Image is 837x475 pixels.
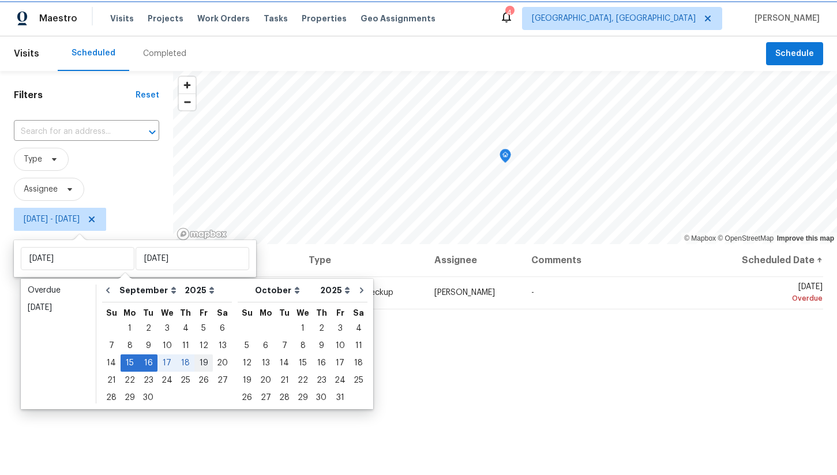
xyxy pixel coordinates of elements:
[350,337,367,354] div: Sat Oct 11 2025
[331,337,350,354] div: Fri Oct 10 2025
[197,13,250,24] span: Work Orders
[213,320,232,337] div: Sat Sep 06 2025
[350,372,367,388] div: 25
[294,320,312,336] div: 1
[252,282,317,299] select: Month
[722,293,823,304] div: Overdue
[24,184,58,195] span: Assignee
[500,149,511,167] div: Map marker
[505,7,513,18] div: 4
[194,338,213,354] div: 12
[157,320,177,336] div: 3
[144,124,160,140] button: Open
[722,283,823,304] span: [DATE]
[275,390,294,406] div: 28
[24,154,42,165] span: Type
[21,247,134,270] input: Start date
[331,372,350,389] div: Fri Oct 24 2025
[213,338,232,354] div: 13
[121,389,139,406] div: Mon Sep 29 2025
[260,309,272,317] abbr: Monday
[718,234,774,242] a: OpenStreetMap
[294,320,312,337] div: Wed Oct 01 2025
[275,338,294,354] div: 7
[331,320,350,336] div: 3
[312,320,331,337] div: Thu Oct 02 2025
[256,338,275,354] div: 6
[157,372,177,389] div: Wed Sep 24 2025
[331,338,350,354] div: 10
[139,320,157,336] div: 2
[294,337,312,354] div: Wed Oct 08 2025
[777,234,834,242] a: Improve this map
[179,94,196,110] span: Zoom out
[121,372,139,389] div: Mon Sep 22 2025
[350,372,367,389] div: Sat Oct 25 2025
[312,320,331,336] div: 2
[312,372,331,389] div: Thu Oct 23 2025
[312,355,331,371] div: 16
[275,372,294,389] div: Tue Oct 21 2025
[14,89,136,101] h1: Filters
[194,372,213,389] div: Fri Sep 26 2025
[179,77,196,93] span: Zoom in
[256,337,275,354] div: Mon Oct 06 2025
[194,320,213,336] div: 5
[194,337,213,354] div: Fri Sep 12 2025
[256,372,275,389] div: Mon Oct 20 2025
[39,13,77,24] span: Maestro
[213,372,232,389] div: Sat Sep 27 2025
[102,337,121,354] div: Sun Sep 07 2025
[121,355,139,371] div: 15
[102,355,121,371] div: 14
[121,338,139,354] div: 8
[213,372,232,388] div: 27
[312,390,331,406] div: 30
[177,338,194,354] div: 11
[279,309,290,317] abbr: Tuesday
[256,355,275,371] div: 13
[294,372,312,388] div: 22
[139,372,157,388] div: 23
[139,372,157,389] div: Tue Sep 23 2025
[139,389,157,406] div: Tue Sep 30 2025
[177,372,194,389] div: Thu Sep 25 2025
[256,354,275,372] div: Mon Oct 13 2025
[157,320,177,337] div: Wed Sep 03 2025
[72,47,115,59] div: Scheduled
[275,337,294,354] div: Tue Oct 07 2025
[766,42,823,66] button: Schedule
[331,390,350,406] div: 31
[336,309,344,317] abbr: Friday
[331,354,350,372] div: Fri Oct 17 2025
[775,47,814,61] span: Schedule
[350,338,367,354] div: 11
[102,389,121,406] div: Sun Sep 28 2025
[312,389,331,406] div: Thu Oct 30 2025
[294,390,312,406] div: 29
[294,338,312,354] div: 8
[213,320,232,336] div: 6
[238,338,256,354] div: 5
[121,372,139,388] div: 22
[102,390,121,406] div: 28
[294,372,312,389] div: Wed Oct 22 2025
[238,389,256,406] div: Sun Oct 26 2025
[180,309,191,317] abbr: Thursday
[302,13,347,24] span: Properties
[28,285,89,296] div: Overdue
[139,390,157,406] div: 30
[213,337,232,354] div: Sat Sep 13 2025
[350,355,367,371] div: 18
[350,320,367,337] div: Sat Oct 04 2025
[102,338,121,354] div: 7
[121,320,139,337] div: Mon Sep 01 2025
[256,389,275,406] div: Mon Oct 27 2025
[136,89,159,101] div: Reset
[531,289,534,297] span: -
[117,282,182,299] select: Month
[350,354,367,372] div: Sat Oct 18 2025
[157,372,177,388] div: 24
[275,389,294,406] div: Tue Oct 28 2025
[121,337,139,354] div: Mon Sep 08 2025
